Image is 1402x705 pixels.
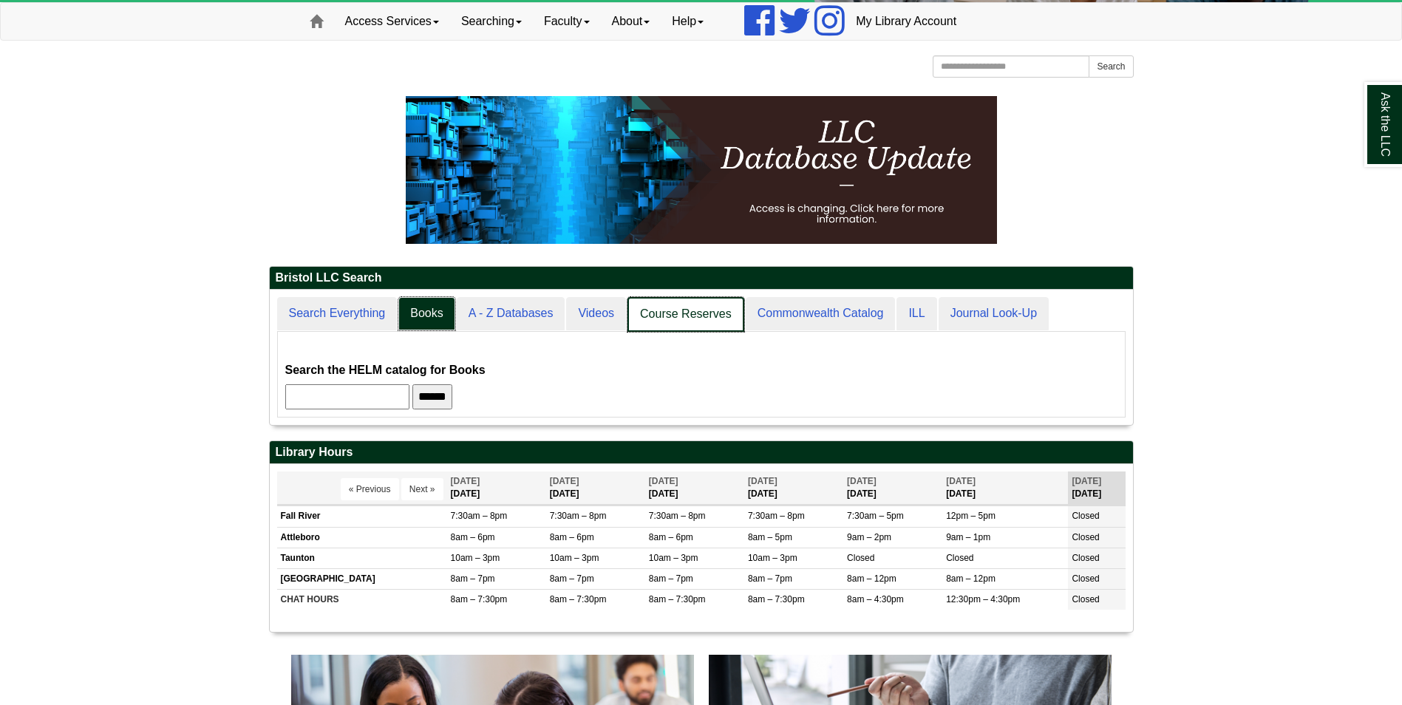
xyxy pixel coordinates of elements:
a: A - Z Databases [457,297,565,330]
span: 8am – 7:30pm [550,594,607,604]
span: 7:30am – 5pm [847,511,904,521]
span: 10am – 3pm [550,553,599,563]
span: 8am – 12pm [946,573,996,584]
span: 7:30am – 8pm [649,511,706,521]
a: My Library Account [845,3,967,40]
span: 8am – 7:30pm [451,594,508,604]
span: 8am – 7pm [649,573,693,584]
span: [DATE] [748,476,777,486]
td: [GEOGRAPHIC_DATA] [277,568,447,589]
span: Closed [1072,594,1099,604]
span: [DATE] [550,476,579,486]
h2: Library Hours [270,441,1133,464]
a: Searching [450,3,533,40]
span: Closed [946,553,973,563]
span: [DATE] [1072,476,1101,486]
span: Closed [1072,553,1099,563]
td: Attleboro [277,527,447,548]
th: [DATE] [942,471,1068,505]
a: Books [398,297,455,330]
td: Taunton [277,548,447,568]
span: 8am – 5pm [748,532,792,542]
button: « Previous [341,478,399,500]
th: [DATE] [1068,471,1125,505]
span: Closed [1072,532,1099,542]
button: Next » [401,478,443,500]
a: Commonwealth Catalog [746,297,896,330]
label: Search the HELM catalog for Books [285,360,486,381]
span: 9am – 1pm [946,532,990,542]
span: Closed [847,553,874,563]
a: About [601,3,661,40]
span: 8am – 4:30pm [847,594,904,604]
span: 12pm – 5pm [946,511,996,521]
a: ILL [896,297,936,330]
span: 9am – 2pm [847,532,891,542]
span: 8am – 6pm [649,532,693,542]
span: 8am – 7pm [451,573,495,584]
a: Help [661,3,715,40]
td: Fall River [277,506,447,527]
span: 10am – 3pm [451,553,500,563]
a: Access Services [334,3,450,40]
a: Search Everything [277,297,398,330]
th: [DATE] [843,471,942,505]
span: 10am – 3pm [649,553,698,563]
span: 7:30am – 8pm [550,511,607,521]
span: Closed [1072,573,1099,584]
span: 8am – 6pm [451,532,495,542]
td: CHAT HOURS [277,589,447,610]
a: Course Reserves [627,297,744,332]
a: Journal Look-Up [939,297,1049,330]
span: [DATE] [451,476,480,486]
span: [DATE] [847,476,877,486]
img: HTML tutorial [406,96,997,244]
span: [DATE] [946,476,976,486]
span: 12:30pm – 4:30pm [946,594,1020,604]
th: [DATE] [447,471,546,505]
th: [DATE] [645,471,744,505]
span: Closed [1072,511,1099,521]
span: 8am – 12pm [847,573,896,584]
span: 10am – 3pm [748,553,797,563]
span: 8am – 6pm [550,532,594,542]
a: Videos [566,297,626,330]
th: [DATE] [744,471,843,505]
span: [DATE] [649,476,678,486]
span: 8am – 7:30pm [649,594,706,604]
h2: Bristol LLC Search [270,267,1133,290]
span: 8am – 7:30pm [748,594,805,604]
span: 8am – 7pm [550,573,594,584]
button: Search [1089,55,1133,78]
a: Faculty [533,3,601,40]
div: Books [285,339,1117,409]
span: 7:30am – 8pm [748,511,805,521]
span: 8am – 7pm [748,573,792,584]
th: [DATE] [546,471,645,505]
span: 7:30am – 8pm [451,511,508,521]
